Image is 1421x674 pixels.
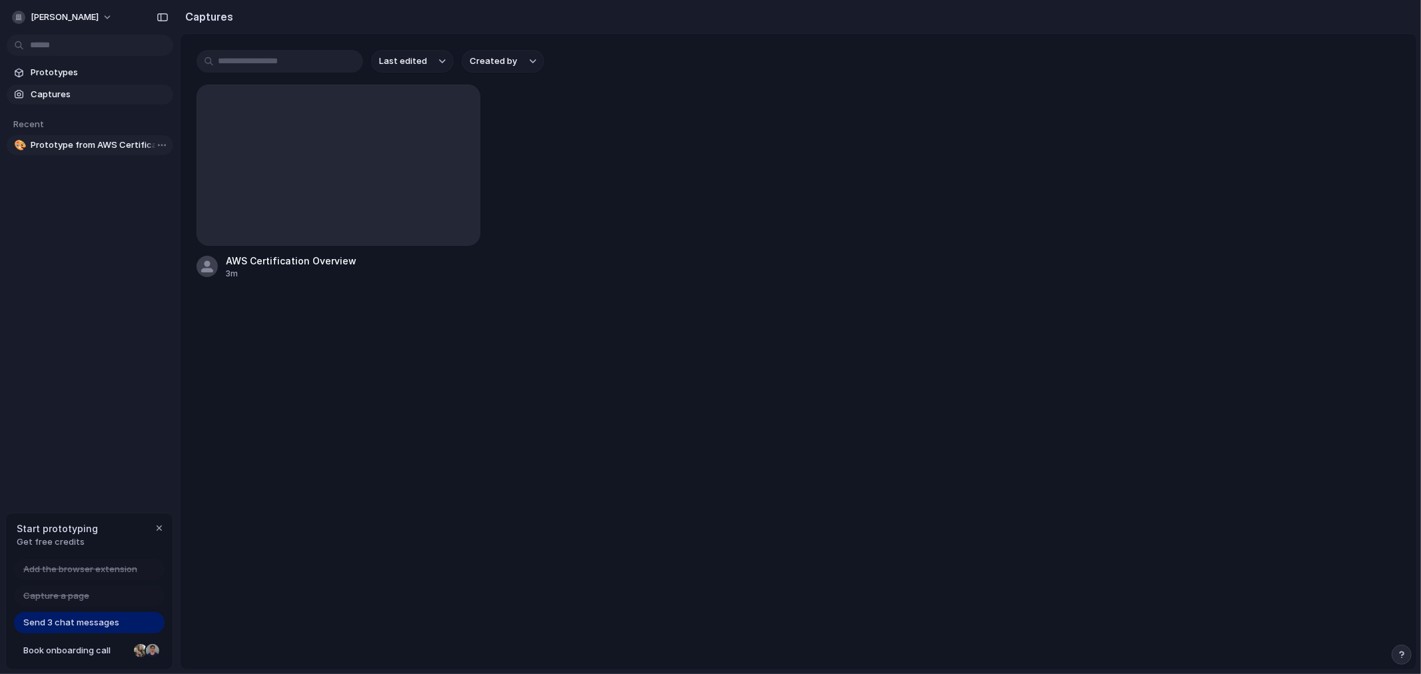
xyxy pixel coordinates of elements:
[31,11,99,24] span: [PERSON_NAME]
[23,589,89,603] span: Capture a page
[31,139,168,152] span: Prototype from AWS Certification Overview
[12,139,25,152] button: 🎨
[470,55,517,68] span: Created by
[226,254,356,268] div: AWS Certification Overview
[462,50,544,73] button: Created by
[23,563,137,576] span: Add the browser extension
[31,88,168,101] span: Captures
[17,521,98,535] span: Start prototyping
[23,616,119,629] span: Send 3 chat messages
[371,50,454,73] button: Last edited
[13,119,44,129] span: Recent
[14,138,23,153] div: 🎨
[14,640,165,661] a: Book onboarding call
[133,643,149,659] div: Nicole Kubica
[17,535,98,549] span: Get free credits
[180,9,233,25] h2: Captures
[23,644,129,657] span: Book onboarding call
[226,268,356,280] div: 3m
[145,643,161,659] div: Christian Iacullo
[31,66,168,79] span: Prototypes
[7,85,173,105] a: Captures
[7,7,119,28] button: [PERSON_NAME]
[7,135,173,155] a: 🎨Prototype from AWS Certification Overview
[379,55,427,68] span: Last edited
[7,63,173,83] a: Prototypes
